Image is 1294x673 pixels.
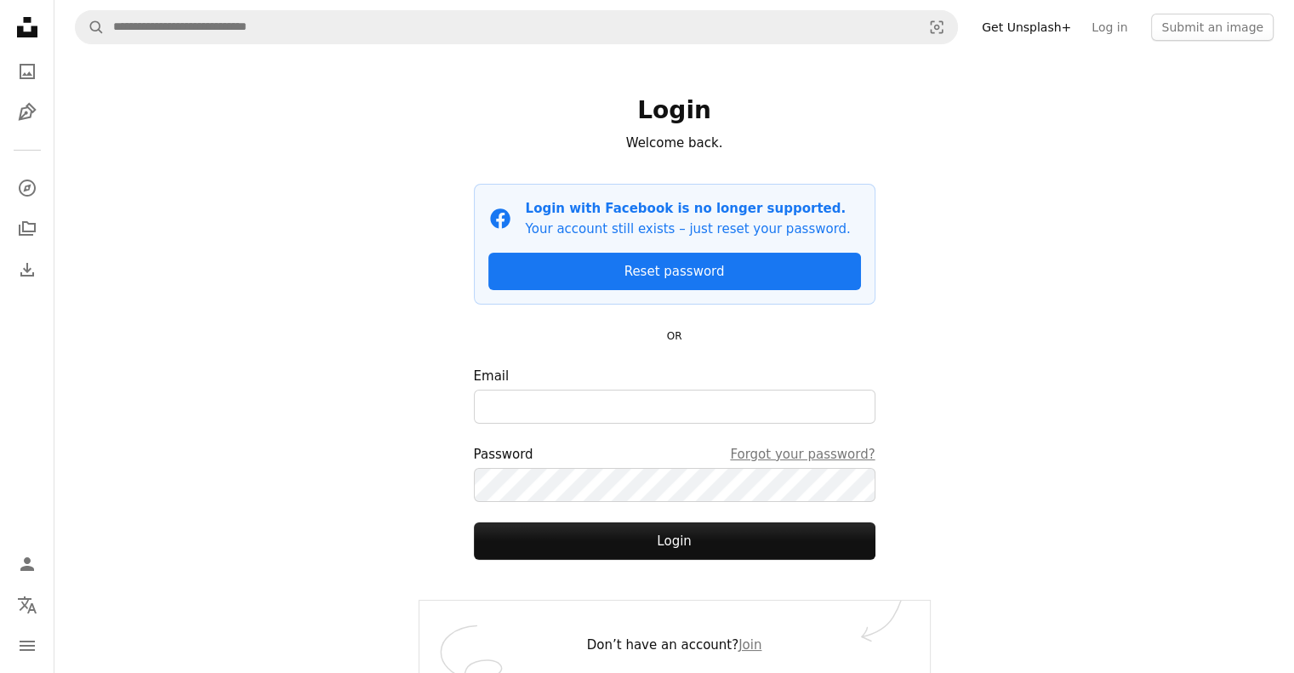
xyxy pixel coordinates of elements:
[75,10,958,44] form: Find visuals sitewide
[10,629,44,663] button: Menu
[474,133,875,153] p: Welcome back.
[526,198,851,219] p: Login with Facebook is no longer supported.
[474,522,875,560] button: Login
[10,253,44,287] a: Download History
[474,468,875,502] input: PasswordForgot your password?
[10,547,44,581] a: Log in / Sign up
[972,14,1081,41] a: Get Unsplash+
[474,366,875,424] label: Email
[10,95,44,129] a: Illustrations
[526,219,851,239] p: Your account still exists – just reset your password.
[474,390,875,424] input: Email
[1081,14,1137,41] a: Log in
[738,637,761,653] a: Join
[10,588,44,622] button: Language
[10,212,44,246] a: Collections
[10,54,44,88] a: Photos
[10,171,44,205] a: Explore
[474,444,875,465] div: Password
[916,11,957,43] button: Visual search
[488,253,861,290] a: Reset password
[474,95,875,126] h1: Login
[1151,14,1274,41] button: Submit an image
[76,11,105,43] button: Search Unsplash
[667,330,682,342] small: OR
[10,10,44,48] a: Home — Unsplash
[730,444,875,465] a: Forgot your password?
